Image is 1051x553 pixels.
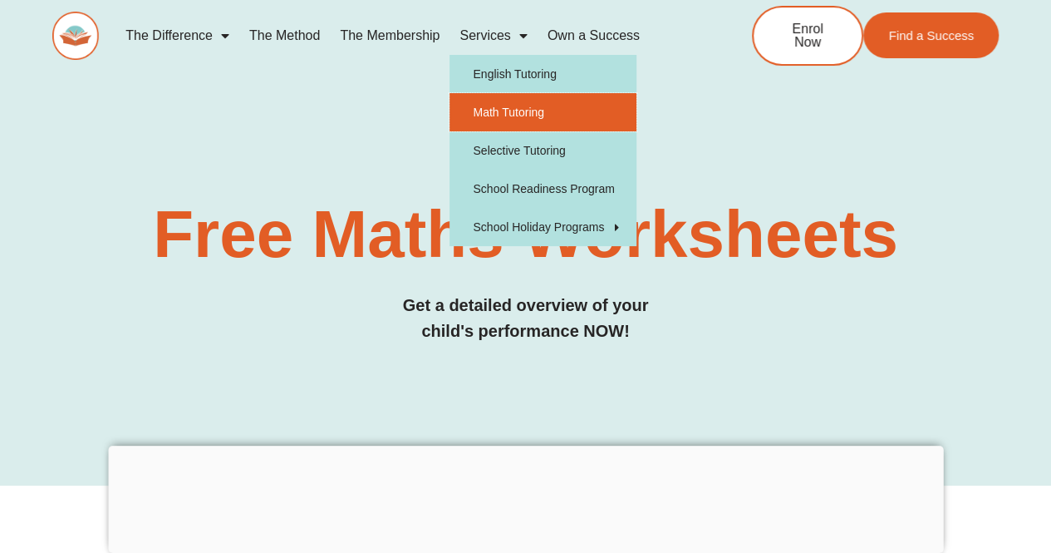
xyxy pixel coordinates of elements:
[330,17,449,55] a: The Membership
[449,208,636,246] a: School Holiday Programs
[449,93,636,131] a: Math Tutoring
[449,131,636,170] a: Selective Tutoring
[538,17,650,55] a: Own a Success
[752,6,863,66] a: Enrol Now
[449,170,636,208] a: School Readiness Program
[449,17,537,55] a: Services
[863,12,999,58] a: Find a Success
[52,162,999,176] h4: SUCCESS TUTORING​
[239,17,330,55] a: The Method
[774,365,1051,553] iframe: Chat Widget
[888,29,974,42] span: Find a Success
[108,446,943,549] iframe: Advertisement
[52,201,999,268] h2: Free Maths Worksheets​
[449,55,636,246] ul: Services
[115,17,697,55] nav: Menu
[449,55,636,93] a: English Tutoring
[778,22,837,49] span: Enrol Now
[115,17,239,55] a: The Difference
[52,293,999,344] h3: Get a detailed overview of your child's performance NOW!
